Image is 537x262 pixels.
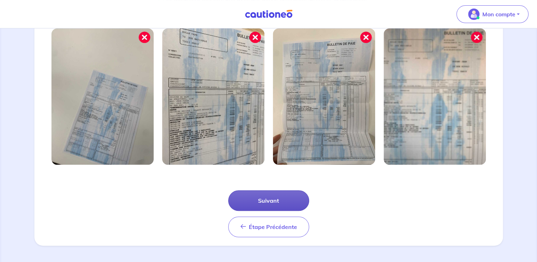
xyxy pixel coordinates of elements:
span: Étape Précédente [249,223,297,230]
img: Image mal cadrée 3 [273,28,375,165]
p: Mon compte [482,10,515,18]
button: illu_account_valid_menu.svgMon compte [456,5,528,23]
img: Image mal cadrée 4 [384,28,486,165]
img: Cautioneo [242,10,295,18]
button: Étape Précédente [228,217,309,237]
img: Image mal cadrée 1 [51,28,154,165]
img: illu_account_valid_menu.svg [468,9,480,20]
button: Suivant [228,190,309,211]
img: Image mal cadrée 2 [162,28,264,165]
